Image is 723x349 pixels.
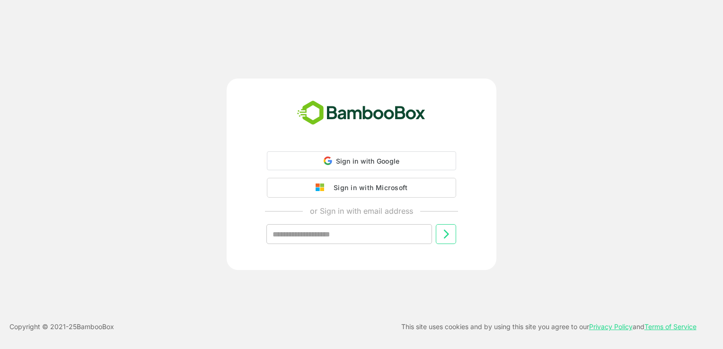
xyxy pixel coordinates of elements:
[401,321,697,332] p: This site uses cookies and by using this site you agree to our and
[329,182,407,194] div: Sign in with Microsoft
[310,205,413,217] p: or Sign in with email address
[267,178,456,198] button: Sign in with Microsoft
[589,323,633,331] a: Privacy Policy
[292,97,431,129] img: bamboobox
[9,321,114,332] p: Copyright © 2021- 25 BambooBox
[644,323,697,331] a: Terms of Service
[267,151,456,170] div: Sign in with Google
[336,157,400,165] span: Sign in with Google
[316,183,329,192] img: google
